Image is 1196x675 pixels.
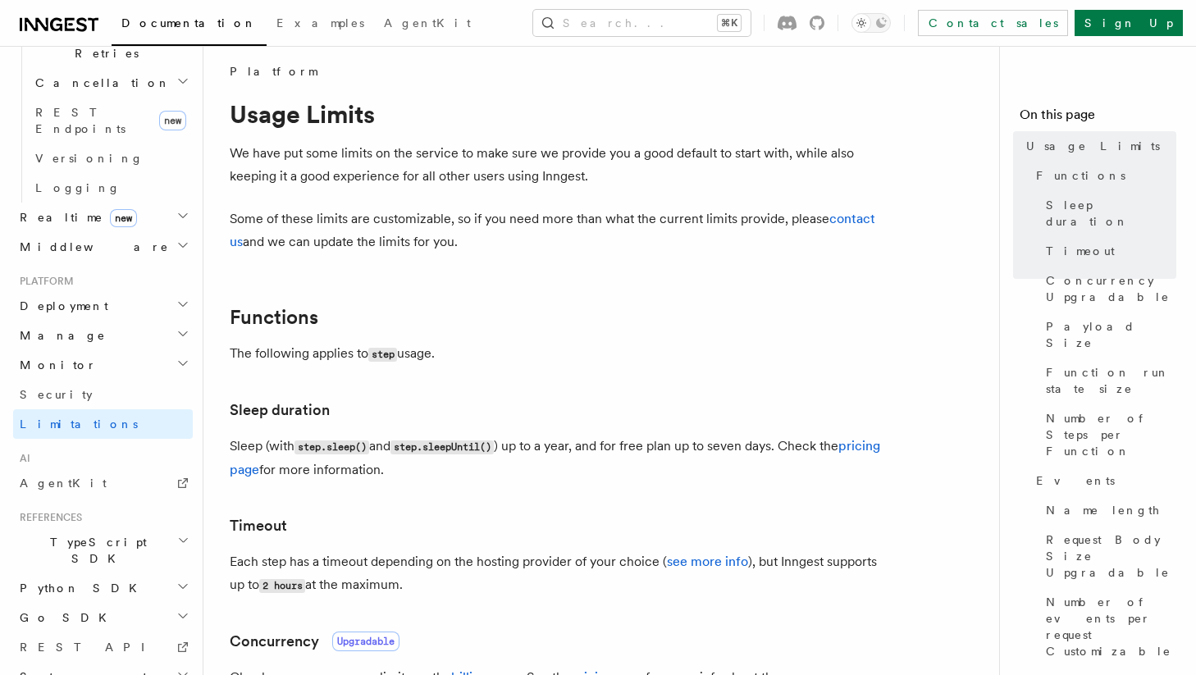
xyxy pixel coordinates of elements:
span: Usage Limits [1026,138,1160,154]
a: AgentKit [13,468,193,498]
p: We have put some limits on the service to make sure we provide you a good default to start with, ... [230,142,886,188]
span: Functions [1036,167,1125,184]
span: Upgradable [332,632,399,651]
p: Each step has a timeout depending on the hosting provider of your choice ( ), but Inngest support... [230,550,886,597]
a: Number of Steps per Function [1039,404,1176,466]
span: new [159,111,186,130]
span: AgentKit [20,477,107,490]
a: Logging [29,173,193,203]
span: Concurrency Upgradable [1046,272,1176,305]
span: Security [20,388,93,401]
a: Limitations [13,409,193,439]
button: TypeScript SDK [13,527,193,573]
span: AgentKit [384,16,471,30]
a: Payload Size [1039,312,1176,358]
a: REST Endpointsnew [29,98,193,144]
button: Toggle dark mode [851,13,891,33]
span: Cancellation [29,75,171,91]
a: Contact sales [918,10,1068,36]
span: REST Endpoints [35,106,126,135]
a: Functions [1029,161,1176,190]
span: Limitations [20,417,138,431]
button: Manage [13,321,193,350]
span: Middleware [13,239,169,255]
a: Documentation [112,5,267,46]
h4: On this page [1020,105,1176,131]
span: Examples [276,16,364,30]
a: AgentKit [374,5,481,44]
button: Realtimenew [13,203,193,232]
span: TypeScript SDK [13,534,177,567]
button: Deployment [13,291,193,321]
button: Search...⌘K [533,10,751,36]
h1: Usage Limits [230,99,886,129]
code: step.sleep() [294,440,369,454]
span: Manage [13,327,106,344]
button: Monitor [13,350,193,380]
span: Deployment [13,298,108,314]
a: see more info [667,554,748,569]
a: Name length [1039,495,1176,525]
a: Concurrency Upgradable [1039,266,1176,312]
a: Sleep duration [230,399,330,422]
span: Payload Size [1046,318,1176,351]
span: Python SDK [13,580,147,596]
a: Timeout [230,514,287,537]
p: Sleep (with and ) up to a year, and for free plan up to seven days. Check the for more information. [230,435,886,481]
span: Platform [230,63,317,80]
p: Some of these limits are customizable, so if you need more than what the current limits provide, ... [230,208,886,253]
span: References [13,511,82,524]
code: step [368,348,397,362]
a: Number of events per request Customizable [1039,587,1176,666]
a: Request Body Size Upgradable [1039,525,1176,587]
a: Security [13,380,193,409]
span: Function run state size [1046,364,1176,397]
a: Sleep duration [1039,190,1176,236]
span: REST API [20,641,159,654]
code: 2 hours [259,579,305,593]
a: Usage Limits [1020,131,1176,161]
span: AI [13,452,30,465]
a: Examples [267,5,374,44]
span: Events [1036,472,1115,489]
span: Name length [1046,502,1161,518]
span: Request Body Size Upgradable [1046,531,1176,581]
span: Go SDK [13,609,116,626]
span: Sleep duration [1046,197,1176,230]
span: Platform [13,275,74,288]
kbd: ⌘K [718,15,741,31]
a: Sign Up [1075,10,1183,36]
span: new [110,209,137,227]
a: Timeout [1039,236,1176,266]
p: The following applies to usage. [230,342,886,366]
span: Number of Steps per Function [1046,410,1176,459]
a: Function run state size [1039,358,1176,404]
span: Monitor [13,357,97,373]
button: Middleware [13,232,193,262]
a: REST API [13,632,193,662]
button: Python SDK [13,573,193,603]
span: Documentation [121,16,257,30]
a: Versioning [29,144,193,173]
span: Versioning [35,152,144,165]
span: Timeout [1046,243,1115,259]
span: Number of events per request Customizable [1046,594,1176,659]
a: Events [1029,466,1176,495]
a: Functions [230,306,318,329]
span: Logging [35,181,121,194]
span: Realtime [13,209,137,226]
button: Cancellation [29,68,193,98]
button: Go SDK [13,603,193,632]
code: step.sleepUntil() [390,440,494,454]
a: ConcurrencyUpgradable [230,630,399,653]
